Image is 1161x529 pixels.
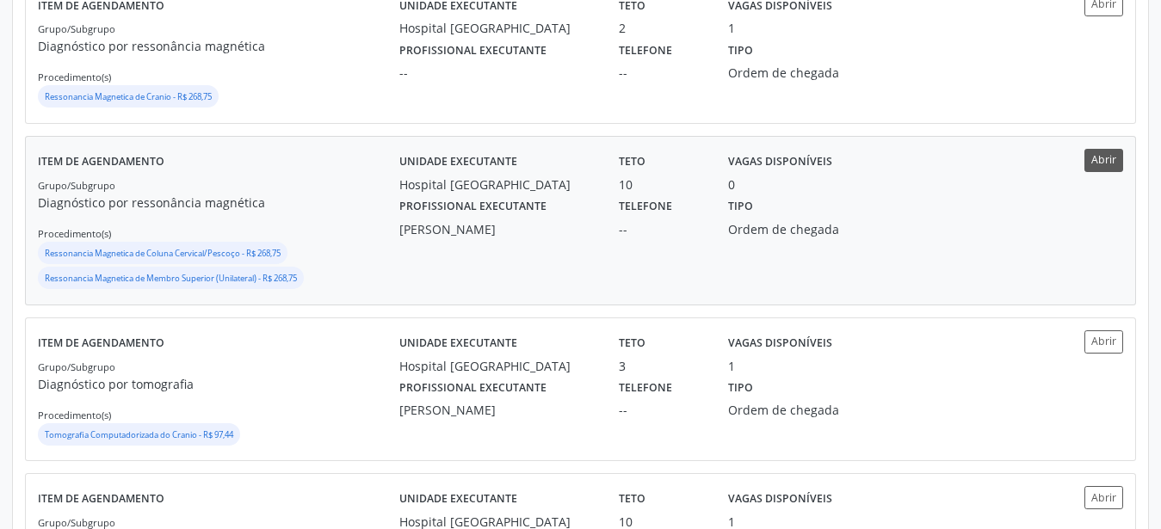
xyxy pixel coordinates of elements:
[45,91,212,102] small: Ressonancia Magnetica de Cranio - R$ 268,75
[619,64,704,82] div: --
[728,486,832,513] label: Vagas disponíveis
[619,375,672,402] label: Telefone
[45,248,281,259] small: Ressonancia Magnetica de Coluna Cervical/Pescoço - R$ 268,75
[38,360,115,373] small: Grupo/Subgrupo
[38,330,164,357] label: Item de agendamento
[728,194,753,220] label: Tipo
[728,37,753,64] label: Tipo
[45,273,297,284] small: Ressonancia Magnetica de Membro Superior (Unilateral) - R$ 268,75
[619,194,672,220] label: Telefone
[38,37,399,55] p: Diagnóstico por ressonância magnética
[728,330,832,357] label: Vagas disponíveis
[619,149,645,175] label: Teto
[45,429,233,440] small: Tomografia Computadorizada do Cranio - R$ 97,44
[728,375,753,402] label: Tipo
[728,19,735,37] div: 1
[619,401,704,419] div: --
[38,516,115,529] small: Grupo/Subgrupo
[38,409,111,421] small: Procedimento(s)
[38,71,111,83] small: Procedimento(s)
[399,330,517,357] label: Unidade executante
[399,357,595,375] div: Hospital [GEOGRAPHIC_DATA]
[1084,149,1123,172] button: Abrir
[619,37,672,64] label: Telefone
[619,220,704,238] div: --
[38,375,399,393] p: Diagnóstico por tomografia
[399,64,595,82] div: --
[399,486,517,513] label: Unidade executante
[728,175,735,194] div: 0
[399,19,595,37] div: Hospital [GEOGRAPHIC_DATA]
[399,175,595,194] div: Hospital [GEOGRAPHIC_DATA]
[38,227,111,240] small: Procedimento(s)
[728,220,868,238] div: Ordem de chegada
[38,194,399,212] p: Diagnóstico por ressonância magnética
[38,486,164,513] label: Item de agendamento
[399,220,595,238] div: [PERSON_NAME]
[399,194,547,220] label: Profissional executante
[1084,486,1123,509] button: Abrir
[399,37,547,64] label: Profissional executante
[619,357,704,375] div: 3
[38,22,115,35] small: Grupo/Subgrupo
[728,357,735,375] div: 1
[728,64,868,82] div: Ordem de chegada
[399,375,547,402] label: Profissional executante
[38,149,164,175] label: Item de agendamento
[399,401,595,419] div: [PERSON_NAME]
[619,19,704,37] div: 2
[619,175,704,194] div: 10
[728,401,868,419] div: Ordem de chegada
[38,179,115,192] small: Grupo/Subgrupo
[1084,330,1123,354] button: Abrir
[728,149,832,175] label: Vagas disponíveis
[619,330,645,357] label: Teto
[399,149,517,175] label: Unidade executante
[619,486,645,513] label: Teto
